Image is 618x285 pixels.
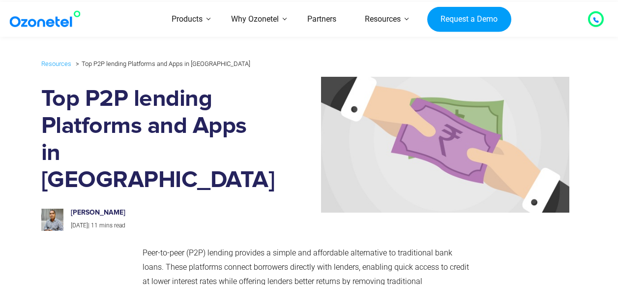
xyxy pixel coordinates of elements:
[73,58,250,70] li: Top P2P lending Platforms and Apps in [GEOGRAPHIC_DATA]
[272,77,570,213] img: peer-to-peer lending platforms
[293,2,351,37] a: Partners
[91,222,98,229] span: 11
[41,58,71,69] a: Resources
[351,2,415,37] a: Resources
[427,6,511,32] a: Request a Demo
[71,221,254,231] p: |
[157,2,217,37] a: Products
[217,2,293,37] a: Why Ozonetel
[41,209,63,231] img: prashanth-kancherla_avatar-200x200.jpeg
[99,222,125,229] span: mins read
[41,86,265,194] h1: Top P2P lending Platforms and Apps in [GEOGRAPHIC_DATA]
[71,222,88,229] span: [DATE]
[71,209,254,217] h6: [PERSON_NAME]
